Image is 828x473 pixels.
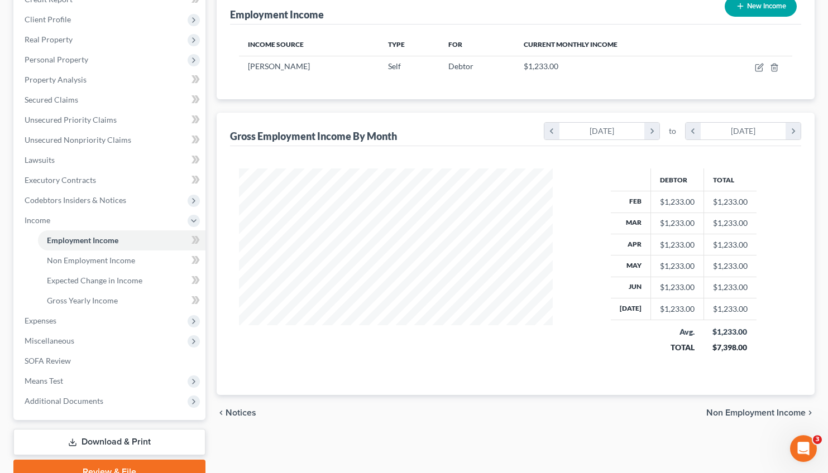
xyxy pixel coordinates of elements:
a: Employment Income [38,230,205,250]
span: 3 [813,435,822,444]
span: Employment Income [47,235,118,245]
div: $1,233.00 [660,260,695,272]
a: Lawsuits [16,150,205,170]
i: chevron_right [806,408,815,417]
th: Total [703,168,757,191]
span: Non Employment Income [47,255,135,265]
span: $1,233.00 [524,61,558,71]
th: Feb [611,191,651,213]
span: to [669,126,676,137]
span: Debtor [448,61,473,71]
span: Means Test [25,376,63,385]
span: Secured Claims [25,95,78,104]
a: Gross Yearly Income [38,291,205,311]
span: Executory Contracts [25,175,96,185]
a: Unsecured Nonpriority Claims [16,130,205,150]
i: chevron_left [686,123,701,139]
span: Miscellaneous [25,336,74,345]
span: Client Profile [25,15,71,24]
div: TOTAL [659,342,695,353]
a: Property Analysis [16,70,205,90]
div: $1,233.00 [660,282,695,293]
span: Non Employment Income [706,408,806,417]
div: [DATE] [559,123,645,139]
a: Non Employment Income [38,250,205,271]
button: chevron_left Notices [217,408,256,417]
td: $1,233.00 [703,277,757,298]
span: Expected Change in Income [47,276,142,285]
i: chevron_right [644,123,659,139]
span: Property Analysis [25,75,87,84]
span: Type [388,40,405,49]
iframe: Intercom live chat [790,435,817,462]
button: Non Employment Income chevron_right [706,408,815,417]
a: Download & Print [13,429,205,455]
a: Executory Contracts [16,170,205,190]
div: $1,233.00 [660,303,695,315]
td: $1,233.00 [703,234,757,255]
td: $1,233.00 [703,191,757,213]
th: May [611,255,651,277]
th: Mar [611,213,651,234]
td: $1,233.00 [703,298,757,320]
span: For [448,40,462,49]
th: Jun [611,277,651,298]
span: Income Source [248,40,304,49]
span: Gross Yearly Income [47,296,118,305]
span: Personal Property [25,55,88,64]
span: Lawsuits [25,155,55,165]
i: chevron_left [217,408,226,417]
span: Real Property [25,35,73,44]
span: [PERSON_NAME] [248,61,310,71]
div: Employment Income [230,8,324,21]
span: Unsecured Nonpriority Claims [25,135,131,144]
a: Expected Change in Income [38,271,205,291]
span: Codebtors Insiders & Notices [25,195,126,205]
a: Unsecured Priority Claims [16,110,205,130]
th: Debtor [650,168,703,191]
span: Current Monthly Income [524,40,618,49]
div: Avg. [659,326,695,337]
th: Apr [611,234,651,255]
div: $7,398.00 [712,342,748,353]
span: Notices [226,408,256,417]
th: [DATE] [611,298,651,320]
a: Secured Claims [16,90,205,110]
span: SOFA Review [25,356,71,365]
td: $1,233.00 [703,213,757,234]
div: $1,233.00 [660,239,695,250]
div: Gross Employment Income By Month [230,129,397,143]
div: $1,233.00 [660,218,695,229]
span: Unsecured Priority Claims [25,115,117,124]
a: SOFA Review [16,351,205,371]
span: Self [388,61,401,71]
div: $1,233.00 [660,196,695,207]
span: Income [25,215,50,225]
div: [DATE] [701,123,786,139]
div: $1,233.00 [712,326,748,337]
i: chevron_right [786,123,801,139]
span: Expenses [25,316,56,325]
span: Additional Documents [25,396,103,406]
td: $1,233.00 [703,255,757,277]
i: chevron_left [544,123,559,139]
